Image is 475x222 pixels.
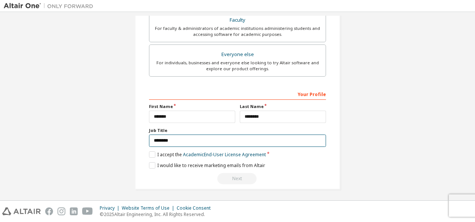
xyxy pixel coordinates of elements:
[45,207,53,215] img: facebook.svg
[100,211,215,218] p: © 2025 Altair Engineering, Inc. All Rights Reserved.
[4,2,97,10] img: Altair One
[2,207,41,215] img: altair_logo.svg
[70,207,78,215] img: linkedin.svg
[149,127,326,133] label: Job Title
[154,49,321,60] div: Everyone else
[149,104,235,110] label: First Name
[149,162,265,169] label: I would like to receive marketing emails from Altair
[154,25,321,37] div: For faculty & administrators of academic institutions administering students and accessing softwa...
[177,205,215,211] div: Cookie Consent
[122,205,177,211] div: Website Terms of Use
[82,207,93,215] img: youtube.svg
[100,205,122,211] div: Privacy
[149,88,326,100] div: Your Profile
[58,207,65,215] img: instagram.svg
[154,60,321,72] div: For individuals, businesses and everyone else looking to try Altair software and explore our prod...
[240,104,326,110] label: Last Name
[183,151,266,158] a: Academic End-User License Agreement
[149,151,266,158] label: I accept the
[154,15,321,25] div: Faculty
[149,173,326,184] div: Read and acccept EULA to continue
